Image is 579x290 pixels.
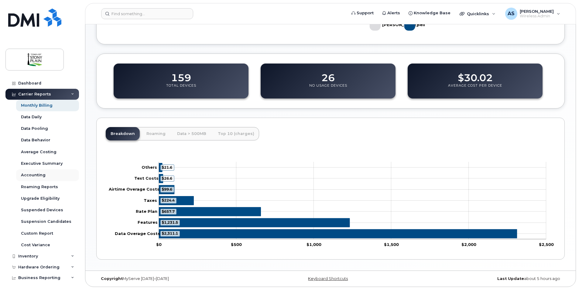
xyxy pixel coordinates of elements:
div: Adam Scharmann [501,8,564,20]
span: Support [357,10,374,16]
tspan: $2,000 [461,242,476,247]
tspan: $224.4 [162,198,175,202]
g: Legend [370,17,427,33]
tspan: Features [138,220,158,225]
a: Data > 500MB [172,127,211,140]
p: Total Devices [166,83,196,94]
div: about 5 hours ago [409,276,565,281]
a: Support [347,7,378,19]
a: Breakdown [106,127,140,140]
dd: 26 [321,66,335,83]
tspan: $1,000 [307,242,321,247]
tspan: $21.6 [162,165,172,169]
span: AS [508,10,515,17]
span: [PERSON_NAME] [520,9,554,14]
g: Series [159,163,517,238]
div: Quicklinks [455,8,500,20]
span: Knowledge Base [414,10,451,16]
input: Find something... [101,8,193,19]
span: Alerts [387,10,400,16]
dd: $30.02 [458,66,493,83]
tspan: Data Overage Costs [115,231,160,236]
a: Roaming [142,127,170,140]
tspan: Others [142,164,157,169]
tspan: Taxes [144,198,157,202]
tspan: Rate Plan [136,209,157,213]
dd: 159 [171,66,191,83]
tspan: Text Costs [134,176,159,181]
a: Top 10 (charges) [213,127,259,140]
span: Wireless Admin [520,14,554,19]
strong: Copyright [101,276,123,281]
a: Alerts [378,7,404,19]
tspan: $26.6 [162,176,172,180]
a: Knowledge Base [404,7,455,19]
tspan: $0 [156,242,162,247]
tspan: $2,500 [539,242,554,247]
tspan: $99.6 [162,187,172,192]
strong: Last Update [497,276,524,281]
tspan: $500 [231,242,242,247]
tspan: $657.7 [162,209,175,213]
g: Rogers [370,17,418,33]
g: Chart [108,162,554,247]
tspan: $1,500 [384,242,399,247]
p: Average Cost Per Device [448,83,502,94]
tspan: $1,231.5 [162,220,178,225]
tspan: Airtime Overage Costs [108,187,159,192]
div: MyServe [DATE]–[DATE] [96,276,252,281]
g: Bell [404,17,427,33]
span: Quicklinks [467,11,489,16]
p: No Usage Devices [309,83,347,94]
tspan: $2,311.1 [162,231,178,236]
a: Keyboard Shortcuts [308,276,348,281]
